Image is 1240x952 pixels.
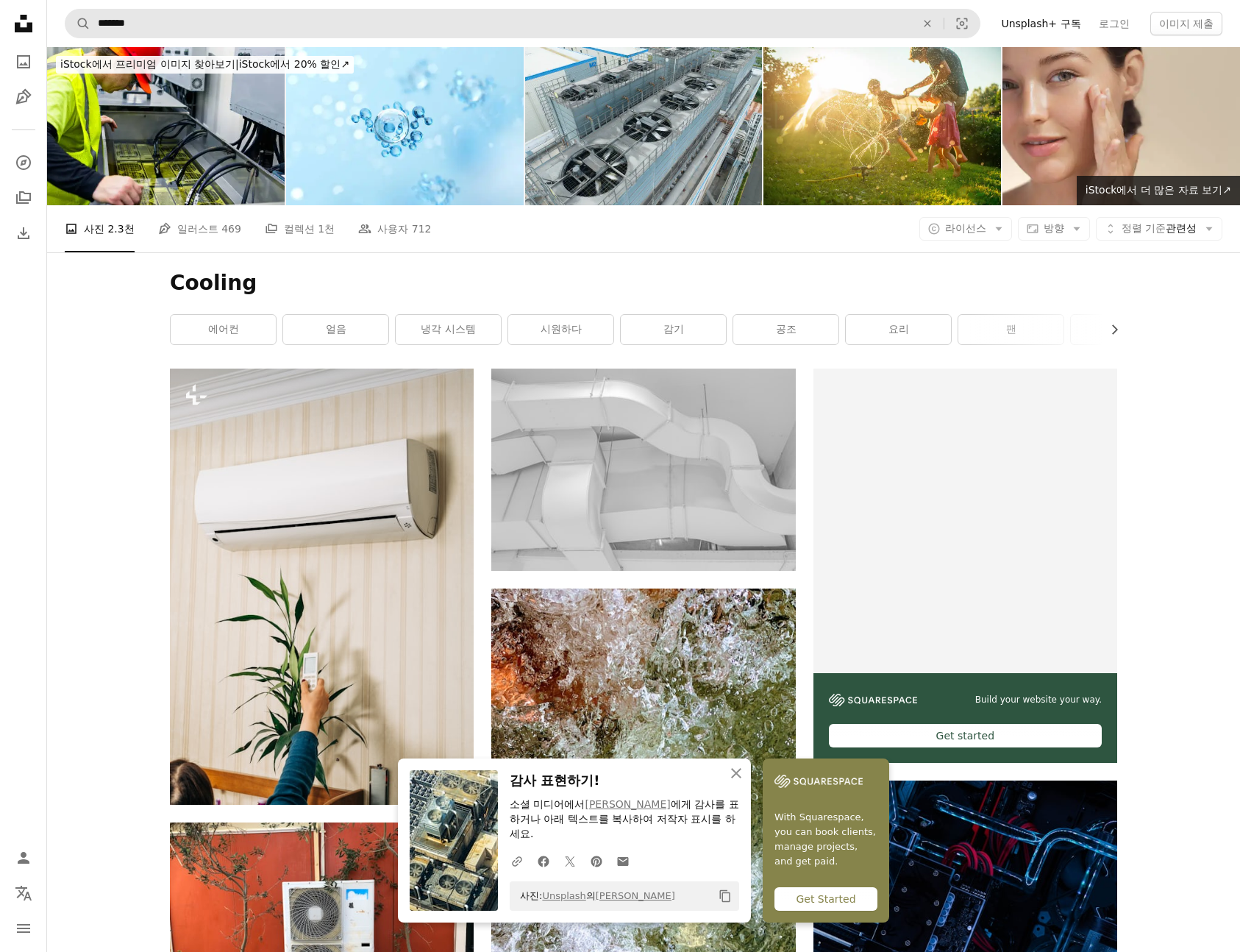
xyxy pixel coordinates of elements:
[170,369,474,805] img: 벽걸이 에어컨 앞에서 리모컨을 들고 있는 사람
[1018,217,1090,241] button: 방향
[813,882,1117,895] a: 흑색 회로 기판
[774,770,863,792] img: file-1747939142011-51e5cc87e3c9
[1096,217,1222,241] button: 정렬 기준관련성
[774,810,877,869] span: With Squarespace, you can book clients, manage projects, and get paid.
[9,9,38,41] a: 홈 — Unsplash
[1122,222,1166,234] span: 정렬 기준
[610,846,636,875] a: 이메일로 공유에 공유
[1122,221,1197,236] span: 관련성
[9,878,38,908] button: 언어
[47,47,363,82] a: iStock에서 프리미엄 이미지 찾아보기|iStock에서 20% 할인↗
[919,217,1012,241] button: 라이선스
[525,47,763,205] img: Cooling air conditioner ventilation fan
[1101,315,1117,344] button: 목록을 오른쪽으로 스크롤
[508,315,613,344] a: 시원하다
[170,929,474,942] a: 흰색과 검은색 히터
[713,884,738,909] button: 클립보드에 복사하기
[170,270,1117,296] h1: Cooling
[286,47,524,205] img: hyaluronic acid attract water
[774,887,877,911] div: Get Started
[9,82,38,112] a: 일러스트
[975,694,1102,706] span: Build your website your way.
[9,148,38,177] a: 탐색
[491,463,795,476] a: 벤트 파이프
[158,205,241,252] a: 일러스트 469
[583,846,610,875] a: Pinterest에 공유
[829,694,917,706] img: file-1606177908946-d1eed1cbe4f5image
[491,369,795,571] img: 벤트 파이프
[813,369,1117,763] a: Build your website your way.Get started
[733,315,838,344] a: 공조
[510,770,739,792] h3: 감사 표현하기!
[283,315,388,344] a: 얼음
[763,759,889,923] a: With Squarespace, you can book clients, manage projects, and get paid.Get Started
[60,58,239,70] span: iStock에서 프리미엄 이미지 찾아보기 |
[47,47,285,205] img: Technician Inspecting Server in Immersion Cooling Tank
[958,315,1063,344] a: 팬
[412,221,432,237] span: 712
[1044,222,1064,234] span: 방향
[557,846,583,875] a: Twitter에 공유
[60,58,349,70] span: iStock에서 20% 할인 ↗
[763,47,1001,205] img: 해질녘 여름 저녁에 뒷마당에서 스프링클러를 통해 달리는 아이들과 함께 있는 아버지
[530,846,557,875] a: Facebook에 공유
[513,884,675,908] span: 사진: 의
[9,183,38,213] a: 컬렉션
[9,219,38,248] a: 다운로드 내역
[945,222,986,234] span: 라이선스
[596,890,675,901] a: [PERSON_NAME]
[829,724,1102,747] div: Get started
[1071,315,1176,344] a: 바깥
[171,315,276,344] a: 에어컨
[1150,12,1222,35] button: 이미지 제출
[621,315,726,344] a: 감기
[542,890,585,901] a: Unsplash
[65,9,980,38] form: 사이트 전체에서 이미지 찾기
[9,914,38,943] button: 메뉴
[846,315,951,344] a: 요리
[585,798,670,810] a: [PERSON_NAME]
[992,12,1089,35] a: Unsplash+ 구독
[396,315,501,344] a: 냉각 시스템
[1077,176,1240,205] a: iStock에서 더 많은 자료 보기↗
[1086,184,1231,196] span: iStock에서 더 많은 자료 보기 ↗
[170,580,474,593] a: 벽걸이 에어컨 앞에서 리모컨을 들고 있는 사람
[1002,47,1240,205] img: 화장품 스킨 케어 컨셉 사진 클로즈업 여자 완벽한 얼굴 수분 공급
[9,47,38,77] a: 사진
[510,798,739,842] p: 소셜 미디어에서 에게 감사를 표하거나 아래 텍스트를 복사하여 저작자 표시를 하세요.
[944,10,980,38] button: 시각적 검색
[1090,12,1139,35] a: 로그인
[221,221,241,237] span: 469
[911,10,944,38] button: 삭제
[65,10,90,38] button: Unsplash 검색
[358,205,431,252] a: 사용자 712
[265,205,335,252] a: 컬렉션 1천
[9,843,38,873] a: 로그인 / 가입
[318,221,335,237] span: 1천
